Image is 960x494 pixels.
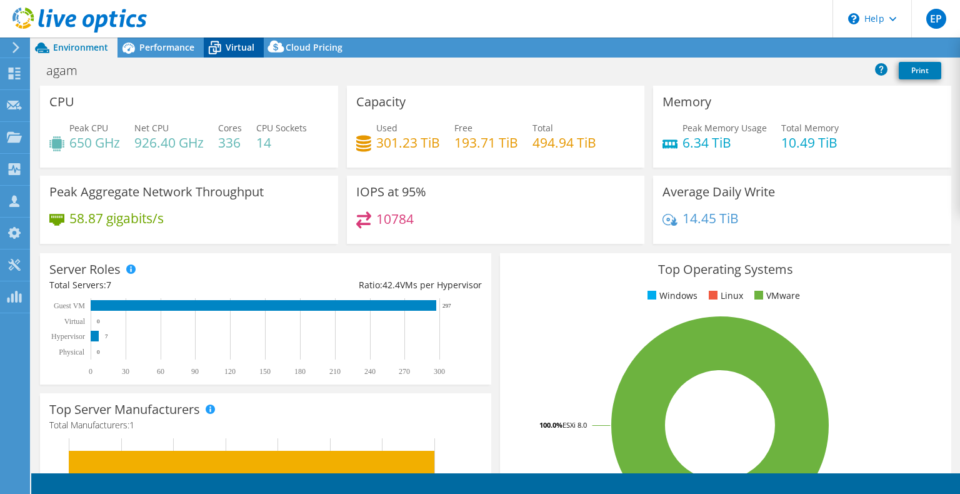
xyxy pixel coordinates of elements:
[69,136,120,149] h4: 650 GHz
[454,122,472,134] span: Free
[662,185,775,199] h3: Average Daily Write
[49,403,200,416] h3: Top Server Manufacturers
[69,122,108,134] span: Peak CPU
[59,348,84,356] text: Physical
[434,367,445,376] text: 300
[49,418,482,432] h4: Total Manufacturers:
[69,211,164,225] h4: 58.87 gigabits/s
[49,263,121,276] h3: Server Roles
[356,185,426,199] h3: IOPS at 95%
[224,367,236,376] text: 120
[97,349,100,355] text: 0
[97,318,100,325] text: 0
[356,95,406,109] h3: Capacity
[442,303,451,309] text: 297
[218,136,242,149] h4: 336
[106,279,111,291] span: 7
[781,136,839,149] h4: 10.49 TiB
[662,95,711,109] h3: Memory
[532,136,596,149] h4: 494.94 TiB
[376,122,397,134] span: Used
[382,279,400,291] span: 42.4
[122,367,129,376] text: 30
[682,136,767,149] h4: 6.34 TiB
[191,367,199,376] text: 90
[89,367,92,376] text: 0
[53,41,108,53] span: Environment
[41,64,97,78] h1: agam
[364,367,376,376] text: 240
[751,289,800,303] li: VMware
[682,122,767,134] span: Peak Memory Usage
[376,136,440,149] h4: 301.23 TiB
[218,122,242,134] span: Cores
[399,367,410,376] text: 270
[256,136,307,149] h4: 14
[266,278,482,292] div: Ratio: VMs per Hypervisor
[49,185,264,199] h3: Peak Aggregate Network Throughput
[157,367,164,376] text: 60
[509,263,942,276] h3: Top Operating Systems
[49,278,266,292] div: Total Servers:
[64,317,86,326] text: Virtual
[139,41,194,53] span: Performance
[54,301,85,310] text: Guest VM
[899,62,941,79] a: Print
[129,419,134,431] span: 1
[644,289,697,303] li: Windows
[259,367,271,376] text: 150
[376,212,414,226] h4: 10784
[539,420,562,430] tspan: 100.0%
[134,136,204,149] h4: 926.40 GHz
[286,41,342,53] span: Cloud Pricing
[532,122,553,134] span: Total
[256,122,307,134] span: CPU Sockets
[49,95,74,109] h3: CPU
[454,136,518,149] h4: 193.71 TiB
[848,13,859,24] svg: \n
[134,122,169,134] span: Net CPU
[105,333,108,340] text: 7
[562,420,587,430] tspan: ESXi 8.0
[329,367,341,376] text: 210
[682,211,739,225] h4: 14.45 TiB
[51,332,85,341] text: Hypervisor
[294,367,306,376] text: 180
[926,9,946,29] span: EP
[226,41,254,53] span: Virtual
[706,289,743,303] li: Linux
[781,122,839,134] span: Total Memory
